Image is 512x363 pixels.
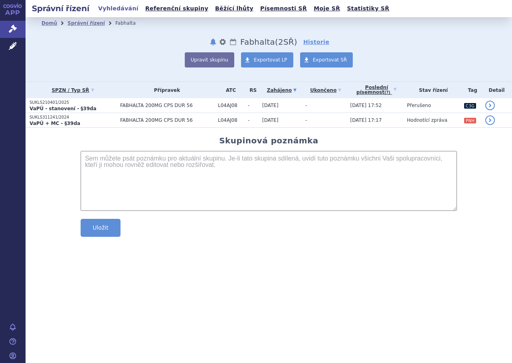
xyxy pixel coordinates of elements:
[30,85,116,96] a: SPZN / Typ SŘ
[244,82,258,98] th: RS
[219,136,318,145] h2: Skupinová poznámka
[120,117,214,123] span: FABHALTA 200MG CPS DUR 56
[248,103,258,108] span: -
[384,90,390,95] abbr: (?)
[350,82,403,98] a: Poslednípísemnost(?)
[278,37,283,47] span: 2
[258,3,309,14] a: Písemnosti SŘ
[350,117,382,123] span: [DATE] 17:17
[229,37,237,47] a: Lhůty
[30,100,116,105] p: SUKLS210401/2025
[407,103,431,108] span: Přerušeno
[120,103,214,108] span: FABHALTA 200MG CPS DUR 56
[300,52,353,67] a: Exportovat SŘ
[81,219,121,237] button: Uložit
[262,103,279,108] span: [DATE]
[460,82,481,98] th: Tag
[305,85,346,96] a: Ukončeno
[262,117,279,123] span: [DATE]
[218,117,244,123] span: L04AJ08
[214,82,244,98] th: ATC
[313,57,347,63] span: Exportovat SŘ
[213,3,256,14] a: Běžící lhůty
[209,37,217,47] button: notifikace
[67,20,105,26] a: Správní řízení
[115,17,146,29] li: Fabhalta
[143,3,211,14] a: Referenční skupiny
[218,103,244,108] span: L04AJ08
[116,82,214,98] th: Přípravek
[26,3,96,14] h2: Správní řízení
[30,115,116,120] p: SUKLS311241/2024
[403,82,460,98] th: Stav řízení
[254,57,287,63] span: Exportovat LP
[30,106,97,111] strong: VaPÚ - stanovení - §39da
[240,37,275,47] span: Fabhalta
[262,85,301,96] a: Zahájeno
[305,103,307,108] span: -
[42,20,57,26] a: Domů
[350,103,382,108] span: [DATE] 17:52
[344,3,391,14] a: Statistiky SŘ
[248,117,258,123] span: -
[275,37,297,47] span: ( SŘ)
[241,52,293,67] a: Exportovat LP
[311,3,342,14] a: Moje SŘ
[407,117,447,123] span: Hodnotící zpráva
[305,117,307,123] span: -
[185,52,234,67] button: Upravit skupinu
[30,121,80,126] strong: VaPÚ + MC - §39da
[219,37,227,47] button: nastavení
[485,101,495,110] a: detail
[485,115,495,125] a: detail
[481,82,512,98] th: Detail
[303,38,330,46] a: Historie
[96,3,141,14] a: Vyhledávání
